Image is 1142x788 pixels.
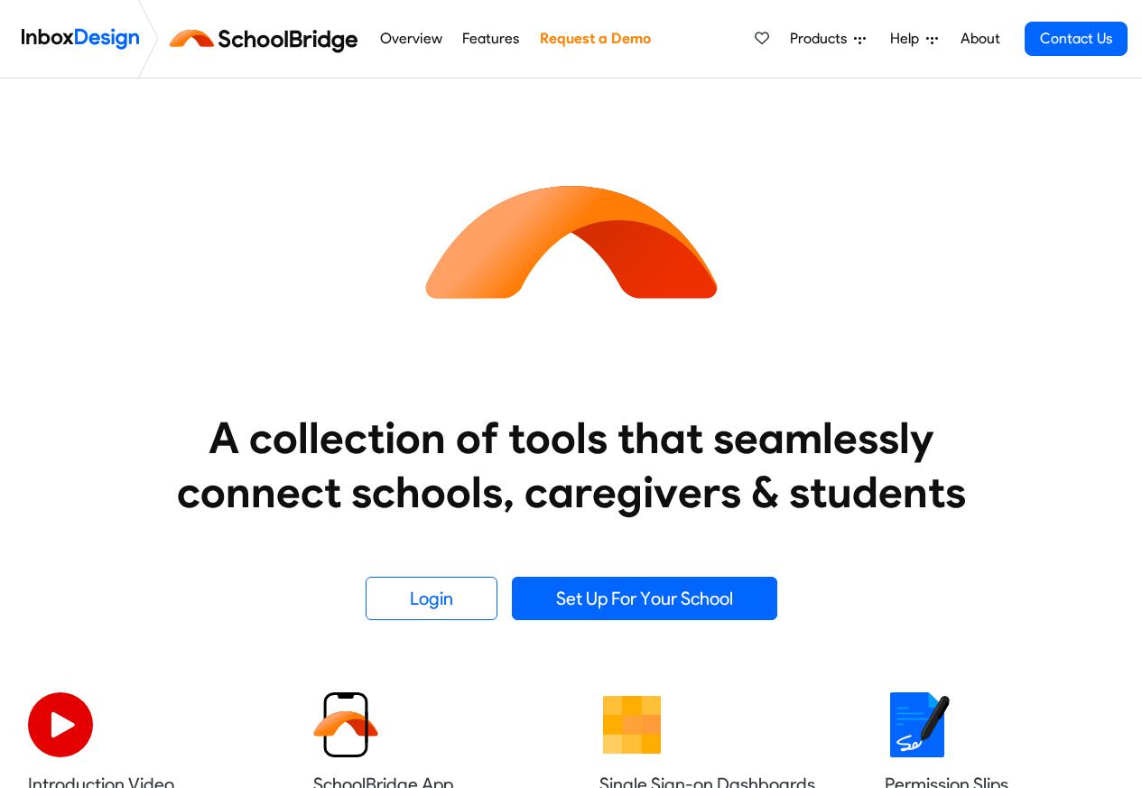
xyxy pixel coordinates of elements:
a: Products [783,21,873,57]
a: Overview [375,21,447,57]
a: Login [366,577,497,620]
a: About [955,21,1005,57]
img: schoolbridge logo [166,17,369,60]
img: 2022_01_18_icon_signature.svg [885,692,950,757]
heading: A collection of tools that seamlessly connect schools, caregivers & students [143,411,1000,519]
a: Request a Demo [534,21,655,57]
span: Products [790,28,854,50]
a: Contact Us [1025,22,1128,56]
img: 2022_07_11_icon_video_playback.svg [28,692,93,757]
a: Help [883,21,945,57]
img: 2022_01_13_icon_sb_app.svg [313,692,378,757]
img: icon_schoolbridge.svg [409,79,734,403]
a: Set Up For Your School [512,577,777,620]
a: Features [458,21,525,57]
span: Help [890,28,926,50]
img: 2022_01_13_icon_grid.svg [599,692,664,757]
